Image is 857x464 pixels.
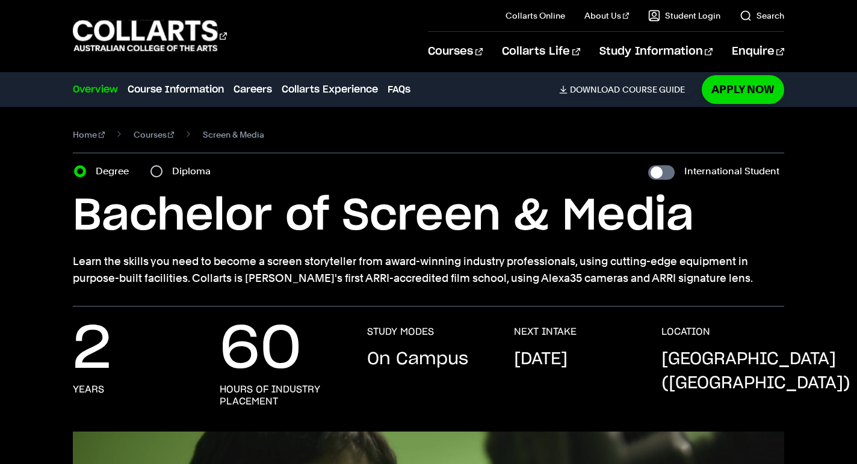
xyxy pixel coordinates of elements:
[732,32,784,72] a: Enquire
[428,32,483,72] a: Courses
[203,126,264,143] span: Screen & Media
[73,189,784,243] h1: Bachelor of Screen & Media
[702,75,784,103] a: Apply Now
[73,126,105,143] a: Home
[388,82,410,97] a: FAQs
[73,383,104,395] h3: years
[73,19,227,53] div: Go to homepage
[648,10,720,22] a: Student Login
[559,84,695,95] a: DownloadCourse Guide
[599,32,713,72] a: Study Information
[514,326,577,338] h3: NEXT INTAKE
[506,10,565,22] a: Collarts Online
[73,326,111,374] p: 2
[134,126,175,143] a: Courses
[128,82,224,97] a: Course Information
[172,163,218,180] label: Diploma
[684,163,779,180] label: International Student
[514,347,568,371] p: [DATE]
[502,32,580,72] a: Collarts Life
[584,10,629,22] a: About Us
[367,347,468,371] p: On Campus
[220,326,302,374] p: 60
[73,82,118,97] a: Overview
[220,383,342,408] h3: hours of industry placement
[96,163,136,180] label: Degree
[282,82,378,97] a: Collarts Experience
[661,347,850,395] p: [GEOGRAPHIC_DATA] ([GEOGRAPHIC_DATA])
[73,253,784,287] p: Learn the skills you need to become a screen storyteller from award-winning industry professional...
[740,10,784,22] a: Search
[570,84,620,95] span: Download
[234,82,272,97] a: Careers
[367,326,434,338] h3: STUDY MODES
[661,326,710,338] h3: LOCATION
